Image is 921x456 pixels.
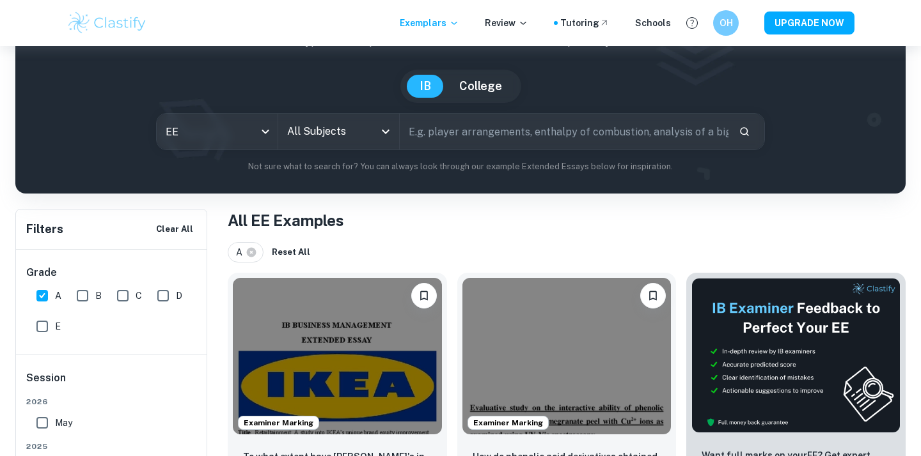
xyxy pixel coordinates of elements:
button: UPGRADE NOW [764,11,854,34]
p: Review [485,16,528,30]
p: Exemplars [400,16,459,30]
span: Examiner Marking [468,417,548,429]
button: College [446,75,515,98]
p: Not sure what to search for? You can always look through our example Extended Essays below for in... [26,160,895,173]
span: A [55,289,61,303]
h6: OH [719,16,734,30]
h1: All EE Examples [228,209,906,232]
button: Search [734,121,755,142]
button: Clear All [153,220,196,239]
span: Examiner Marking [239,417,319,429]
img: Business and Management EE example thumbnail: To what extent have IKEA's in-store reta [233,278,442,434]
input: E.g. player arrangements, enthalpy of combustion, analysis of a big city... [400,114,728,149]
h6: Filters [26,220,63,238]
span: 2026 [26,396,198,407]
a: Tutoring [560,16,610,30]
button: Bookmark [640,283,666,308]
span: A [236,245,248,259]
span: May [55,416,72,430]
div: A [228,242,264,262]
button: Bookmark [411,283,437,308]
button: Open [377,123,395,141]
span: B [95,289,102,303]
button: Help and Feedback [681,12,703,34]
img: Clastify logo [67,10,148,36]
h6: Session [26,370,198,396]
img: Thumbnail [691,278,901,433]
h6: Grade [26,265,198,280]
span: D [176,289,182,303]
img: Chemistry EE example thumbnail: How do phenolic acid derivatives obtaine [462,278,672,434]
button: Reset All [269,243,313,262]
span: C [136,289,142,303]
button: OH [713,10,739,36]
span: E [55,319,61,333]
div: EE [157,114,278,149]
a: Schools [635,16,671,30]
button: IB [407,75,444,98]
span: 2025 [26,441,198,452]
